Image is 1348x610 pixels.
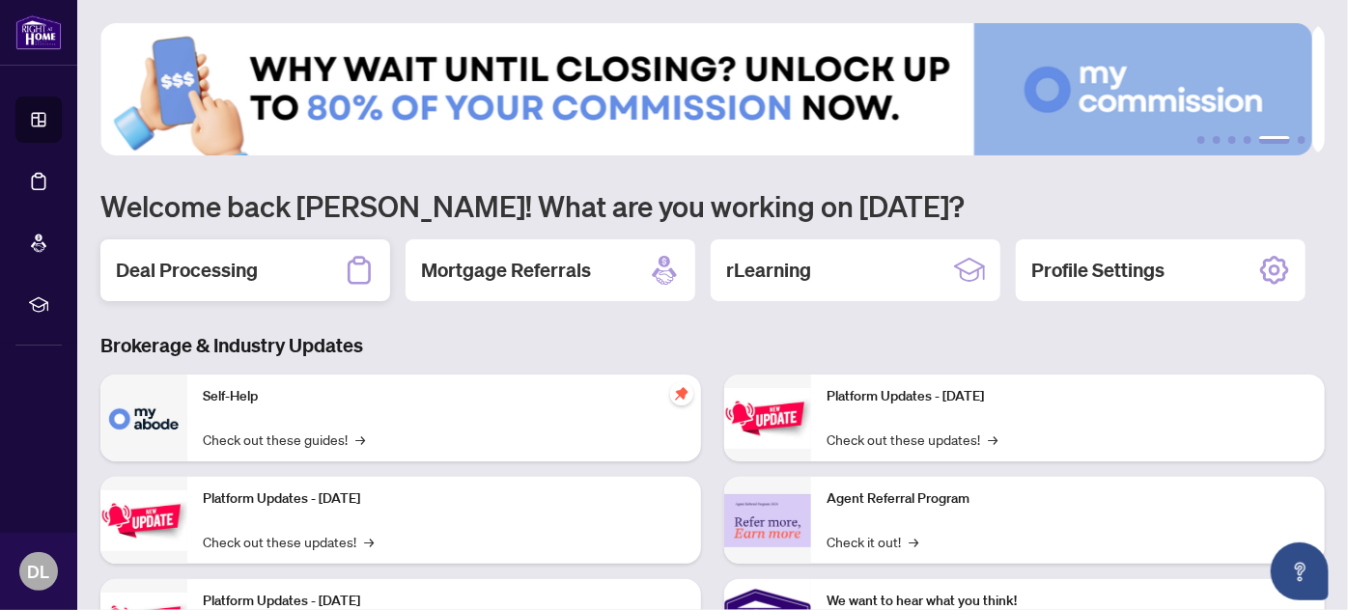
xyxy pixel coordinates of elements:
h2: Deal Processing [116,257,258,284]
button: 2 [1213,136,1221,144]
p: Platform Updates - [DATE] [203,488,686,510]
span: pushpin [670,382,693,405]
a: Check out these guides!→ [203,429,365,450]
p: Agent Referral Program [827,488,1309,510]
a: Check it out!→ [827,531,918,552]
a: Check out these updates!→ [827,429,997,450]
span: → [988,429,997,450]
button: 3 [1228,136,1236,144]
button: 4 [1244,136,1251,144]
a: Check out these updates!→ [203,531,374,552]
h3: Brokerage & Industry Updates [100,332,1325,359]
h2: rLearning [726,257,811,284]
span: → [355,429,365,450]
button: 5 [1259,136,1290,144]
img: logo [15,14,62,50]
button: 1 [1197,136,1205,144]
span: → [364,531,374,552]
span: DL [28,558,50,585]
h2: Profile Settings [1031,257,1165,284]
p: Platform Updates - [DATE] [827,386,1309,407]
img: Slide 4 [100,23,1312,155]
img: Platform Updates - September 16, 2025 [100,490,187,551]
img: Self-Help [100,374,187,461]
img: Platform Updates - June 23, 2025 [724,388,811,449]
img: Agent Referral Program [724,494,811,547]
button: Open asap [1271,542,1329,600]
span: → [909,531,918,552]
button: 6 [1298,136,1306,144]
h2: Mortgage Referrals [421,257,591,284]
h1: Welcome back [PERSON_NAME]! What are you working on [DATE]? [100,187,1325,224]
p: Self-Help [203,386,686,407]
